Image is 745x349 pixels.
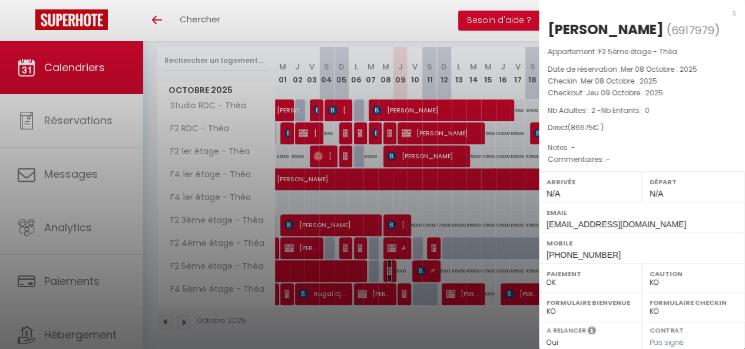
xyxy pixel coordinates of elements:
[547,189,560,198] span: N/A
[606,154,610,164] span: -
[548,75,736,87] p: Checkin :
[547,250,621,260] span: [PHONE_NUMBER]
[548,64,736,75] p: Date de réservation :
[671,23,714,38] span: 6917979
[548,122,736,134] div: Direct
[548,154,736,165] p: Commentaires :
[621,64,697,74] span: Mer 08 Octobre . 2025
[581,76,657,86] span: Mer 08 Octobre . 2025
[586,88,663,98] span: Jeu 09 Octobre . 2025
[548,20,664,39] div: [PERSON_NAME]
[568,122,604,132] span: ( € )
[547,325,586,335] label: A relancer
[547,268,634,280] label: Paiement
[601,105,650,115] span: Nb Enfants : 0
[547,220,686,229] span: [EMAIL_ADDRESS][DOMAIN_NAME]
[547,297,634,308] label: Formulaire Bienvenue
[598,46,677,56] span: F2 5ème étage - Théa
[650,297,737,308] label: Formulaire Checkin
[547,207,737,218] label: Email
[667,22,720,38] span: ( )
[548,142,736,154] p: Notes :
[571,122,593,132] span: 86675
[650,176,737,188] label: Départ
[539,6,736,20] div: x
[650,268,737,280] label: Caution
[650,189,663,198] span: N/A
[650,337,684,347] span: Pas signé
[548,105,650,115] span: Nb Adultes : 2 -
[547,237,737,249] label: Mobile
[548,87,736,99] p: Checkout :
[650,325,684,333] label: Contrat
[588,325,596,338] i: Sélectionner OUI si vous souhaiter envoyer les séquences de messages post-checkout
[571,142,575,152] span: -
[547,176,634,188] label: Arrivée
[548,46,736,58] p: Appartement :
